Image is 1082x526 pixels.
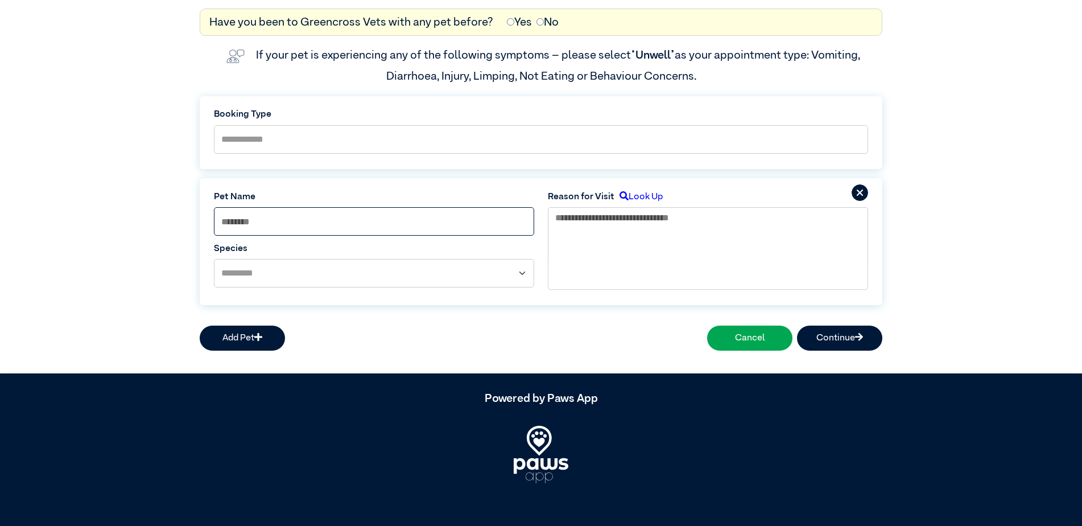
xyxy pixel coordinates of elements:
input: No [536,18,544,26]
h5: Powered by Paws App [200,392,882,405]
button: Add Pet [200,326,285,351]
label: Have you been to Greencross Vets with any pet before? [209,14,493,31]
span: “Unwell” [631,50,675,61]
button: Continue [797,326,882,351]
label: If your pet is experiencing any of the following symptoms – please select as your appointment typ... [256,50,862,81]
input: Yes [507,18,514,26]
label: Booking Type [214,108,868,121]
label: Species [214,242,534,256]
img: vet [222,45,249,68]
img: PawsApp [514,426,568,483]
label: Yes [507,14,532,31]
label: Look Up [614,190,663,204]
button: Cancel [707,326,792,351]
label: Pet Name [214,190,534,204]
label: Reason for Visit [548,190,614,204]
label: No [536,14,559,31]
